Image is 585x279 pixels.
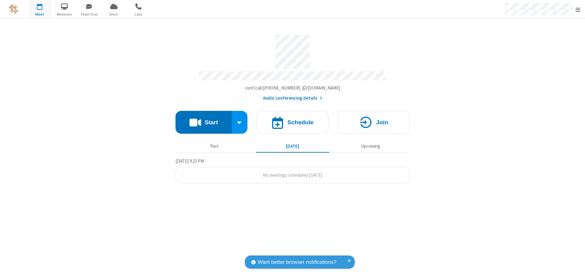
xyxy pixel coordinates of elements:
[127,12,150,17] span: Calls
[232,111,248,134] div: Start conference options
[178,140,251,152] button: Past
[245,85,340,92] button: Copy my meeting room linkCopy my meeting room link
[9,5,18,14] img: QA Selenium DO NOT DELETE OR CHANGE
[245,85,340,91] span: Copy my meeting room link
[256,140,329,152] button: [DATE]
[175,158,204,164] span: [DATE] 9:23 PM
[338,111,409,134] button: Join
[53,12,76,17] span: Webinars
[376,119,388,125] h4: Join
[263,172,322,178] span: No meetings scheduled [DATE]
[263,95,322,102] button: Audio conferencing details
[287,119,314,125] h4: Schedule
[78,12,101,17] span: Team Chat
[175,30,409,102] section: Account details
[334,140,407,152] button: Upcoming
[28,12,51,17] span: Meet
[257,111,328,134] button: Schedule
[175,111,232,134] button: Start
[204,119,218,125] h4: Start
[258,258,336,266] span: Want better browser notifications?
[175,157,409,184] section: Today's Meetings
[102,12,125,17] span: Drive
